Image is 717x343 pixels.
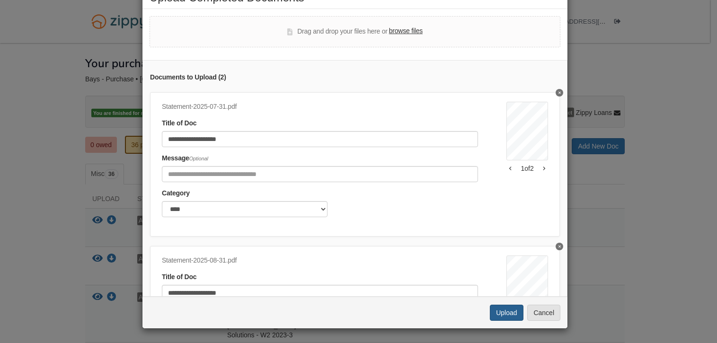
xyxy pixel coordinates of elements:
[389,26,423,36] label: browse files
[162,153,208,164] label: Message
[287,26,423,37] div: Drag and drop your files here or
[162,285,478,301] input: Document Title
[162,255,478,266] div: Statement-2025-08-31.pdf
[162,188,190,199] label: Category
[162,201,328,217] select: Category
[556,243,563,250] button: Delete Statement-2025-08-31
[162,272,196,282] label: Title of Doc
[162,166,478,182] input: Include any comments on this document
[527,305,560,321] button: Cancel
[556,89,563,97] button: Delete Statement-2025-07-31
[162,102,478,112] div: Statement-2025-07-31.pdf
[490,305,523,321] button: Upload
[189,156,208,161] span: Optional
[162,131,478,147] input: Document Title
[506,164,548,173] div: 1 of 2
[150,72,560,83] div: Documents to Upload ( 2 )
[162,118,196,129] label: Title of Doc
